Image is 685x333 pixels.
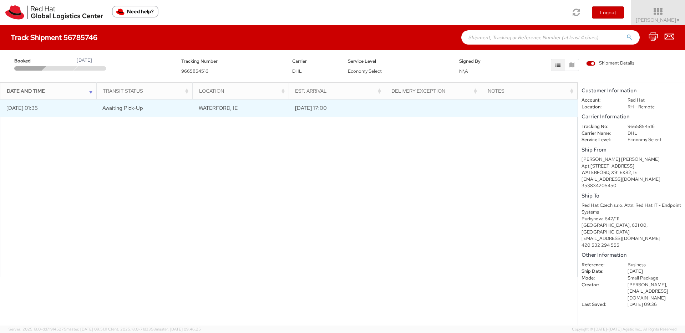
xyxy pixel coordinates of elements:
[572,327,676,332] span: Copyright © [DATE]-[DATE] Agistix Inc., All Rights Reserved
[582,183,681,189] div: 353834205450
[488,87,575,94] div: Notes
[459,68,468,74] span: N\A
[582,176,681,183] div: [EMAIL_ADDRESS][DOMAIN_NAME]
[582,193,681,199] h5: Ship To
[592,6,624,19] button: Logout
[582,163,681,170] div: Apt [STREET_ADDRESS]
[576,275,622,282] dt: Mode:
[112,6,158,17] button: Need help?
[103,87,190,94] div: Transit Status
[576,137,622,143] dt: Service Level:
[391,87,479,94] div: Delivery Exception
[292,68,302,74] span: DHL
[586,60,634,68] label: Shipment Details
[108,327,201,332] span: Client: 2025.18.0-71d3358
[348,68,382,74] span: Economy Select
[582,242,681,249] div: 420 532 294 555
[102,104,143,112] span: Awaiting Pick-Up
[576,104,622,111] dt: Location:
[199,104,238,112] span: WATERFORD, IE
[582,235,681,242] div: [EMAIL_ADDRESS][DOMAIN_NAME]
[582,222,681,235] div: [GEOGRAPHIC_DATA], 621 00, [GEOGRAPHIC_DATA]
[9,327,107,332] span: Server: 2025.18.0-dd719145275
[576,97,622,104] dt: Account:
[582,147,681,153] h5: Ship From
[628,282,667,288] span: [PERSON_NAME],
[461,30,640,45] input: Shipment, Tracking or Reference Number (at least 4 chars)
[66,327,107,332] span: master, [DATE] 09:51:11
[7,87,94,94] div: Date and Time
[292,59,337,64] h5: Carrier
[582,216,681,222] div: Purkynova 647/111
[676,17,680,23] span: ▼
[14,58,45,65] span: Booked
[576,268,622,275] dt: Ship Date:
[582,88,681,94] h5: Customer Information
[582,252,681,258] h5: Other Information
[576,301,622,308] dt: Last Saved:
[295,87,382,94] div: Est. Arrival
[181,59,282,64] h5: Tracking Number
[636,17,680,23] span: [PERSON_NAME]
[11,34,97,41] h4: Track Shipment 56785746
[459,59,504,64] h5: Signed By
[77,57,92,64] div: [DATE]
[576,262,622,268] dt: Reference:
[586,60,634,67] span: Shipment Details
[576,123,622,130] dt: Tracking No:
[582,202,681,215] div: Red Hat Czech s.r.o. Attn: Red Hat IT - Endpoint Systems
[199,87,286,94] div: Location
[582,114,681,120] h5: Carrier Information
[156,327,201,332] span: master, [DATE] 09:46:25
[576,130,622,137] dt: Carrier Name:
[348,59,448,64] h5: Service Level
[582,169,681,176] div: WATERFORD, X91 EK82, IE
[582,156,681,163] div: [PERSON_NAME] [PERSON_NAME]
[289,99,385,117] td: [DATE] 17:00
[181,68,208,74] span: 9665854516
[5,5,103,20] img: rh-logistics-00dfa346123c4ec078e1.svg
[576,282,622,288] dt: Creator:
